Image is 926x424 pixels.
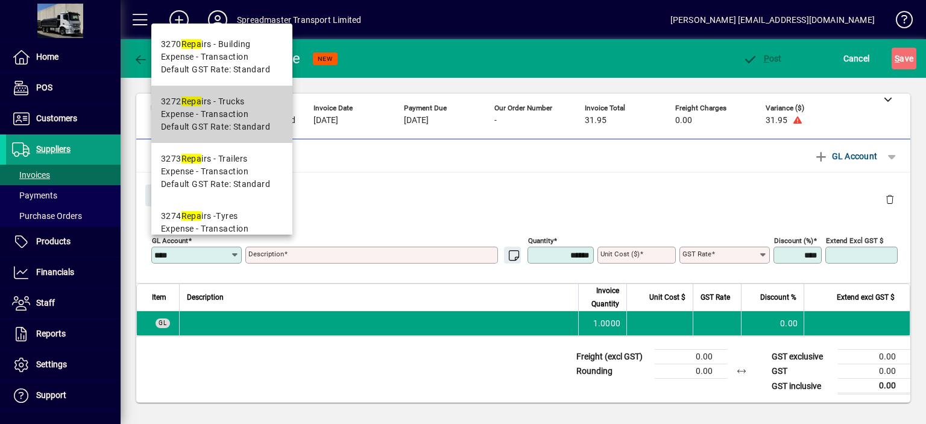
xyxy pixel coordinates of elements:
[740,48,785,69] button: Post
[161,63,270,76] span: Default GST Rate: Standard
[145,185,186,206] button: Close
[161,95,270,108] div: 3272 irs - Trucks
[150,186,181,206] span: Close
[6,350,121,380] a: Settings
[586,284,619,311] span: Invoice Quantity
[181,154,202,163] em: Repa
[675,116,692,125] span: 0.00
[764,54,769,63] span: P
[161,38,270,51] div: 3270 irs - Building
[743,54,782,63] span: ost
[198,9,237,31] button: Profile
[36,83,52,92] span: POS
[6,319,121,349] a: Reports
[528,236,553,245] mat-label: Quantity
[578,311,626,335] td: 1.0000
[655,350,727,364] td: 0.00
[151,143,292,200] mat-option: 3273 Repairs - Trailers
[600,250,640,258] mat-label: Unit Cost ($)
[838,364,910,379] td: 0.00
[133,54,174,63] span: Back
[887,2,911,42] a: Knowledge Base
[766,116,787,125] span: 31.95
[741,311,804,335] td: 0.00
[6,73,121,103] a: POS
[161,165,248,178] span: Expense - Transaction
[895,49,913,68] span: ave
[766,364,838,379] td: GST
[136,172,910,217] div: Gl Account
[181,97,202,106] em: Repa
[130,48,177,69] button: Back
[838,379,910,394] td: 0.00
[151,28,292,86] mat-option: 3270 Repairs - Building
[36,144,71,154] span: Suppliers
[12,191,57,200] span: Payments
[142,189,189,200] app-page-header-button: Close
[36,359,67,369] span: Settings
[701,291,730,304] span: GST Rate
[766,350,838,364] td: GST exclusive
[766,379,838,394] td: GST inclusive
[826,236,883,245] mat-label: Extend excl GST $
[6,227,121,257] a: Products
[152,236,188,245] mat-label: GL Account
[161,153,270,165] div: 3273 irs - Trailers
[655,364,727,379] td: 0.00
[570,364,655,379] td: Rounding
[36,113,77,123] span: Customers
[6,185,121,206] a: Payments
[892,48,916,69] button: Save
[36,267,74,277] span: Financials
[161,210,270,223] div: 3274 irs -Tyres
[161,178,270,191] span: Default GST Rate: Standard
[875,194,904,204] app-page-header-button: Delete
[159,320,167,326] span: GL
[6,165,121,185] a: Invoices
[181,39,202,49] em: Repa
[161,121,270,133] span: Default GST Rate: Standard
[840,48,873,69] button: Cancel
[151,86,292,143] mat-option: 3272 Repairs - Trucks
[248,250,284,258] mat-label: Description
[121,48,187,69] app-page-header-button: Back
[36,236,71,246] span: Products
[318,55,333,63] span: NEW
[838,350,910,364] td: 0.00
[837,291,895,304] span: Extend excl GST $
[6,288,121,318] a: Staff
[760,291,796,304] span: Discount %
[649,291,685,304] span: Unit Cost $
[12,170,50,180] span: Invoices
[843,49,870,68] span: Cancel
[6,381,121,411] a: Support
[313,116,338,125] span: [DATE]
[12,211,82,221] span: Purchase Orders
[161,108,248,121] span: Expense - Transaction
[670,10,875,30] div: [PERSON_NAME] [EMAIL_ADDRESS][DOMAIN_NAME]
[774,236,813,245] mat-label: Discount (%)
[494,116,497,125] span: -
[161,223,248,235] span: Expense - Transaction
[36,390,66,400] span: Support
[875,185,904,214] button: Delete
[6,258,121,288] a: Financials
[6,104,121,134] a: Customers
[6,42,121,72] a: Home
[570,350,655,364] td: Freight (excl GST)
[682,250,711,258] mat-label: GST rate
[36,52,58,62] span: Home
[152,291,166,304] span: Item
[151,200,292,258] mat-option: 3274 Repairs -Tyres
[404,116,429,125] span: [DATE]
[36,298,55,308] span: Staff
[36,329,66,338] span: Reports
[181,211,202,221] em: Repa
[6,206,121,226] a: Purchase Orders
[237,10,361,30] div: Spreadmaster Transport Limited
[187,291,224,304] span: Description
[160,9,198,31] button: Add
[895,54,899,63] span: S
[161,51,248,63] span: Expense - Transaction
[585,116,606,125] span: 31.95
